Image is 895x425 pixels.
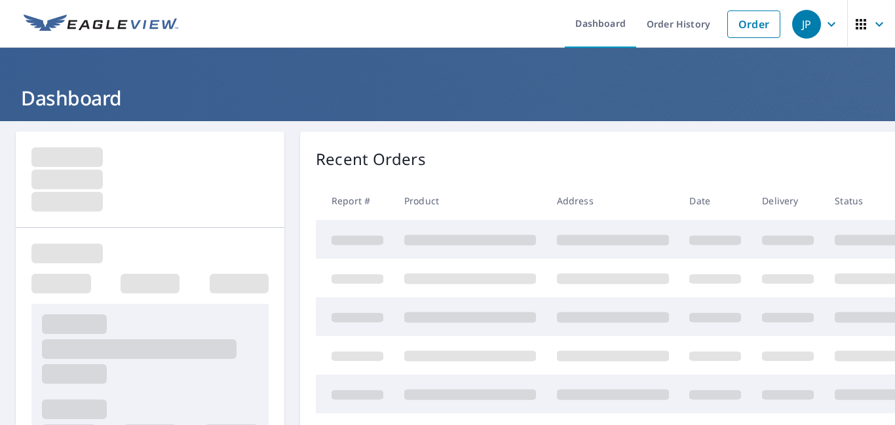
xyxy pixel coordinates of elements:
th: Date [679,181,752,220]
th: Address [546,181,679,220]
h1: Dashboard [16,84,879,111]
div: JP [792,10,821,39]
img: EV Logo [24,14,178,34]
th: Delivery [752,181,824,220]
p: Recent Orders [316,147,426,171]
th: Product [394,181,546,220]
a: Order [727,10,780,38]
th: Report # [316,181,394,220]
